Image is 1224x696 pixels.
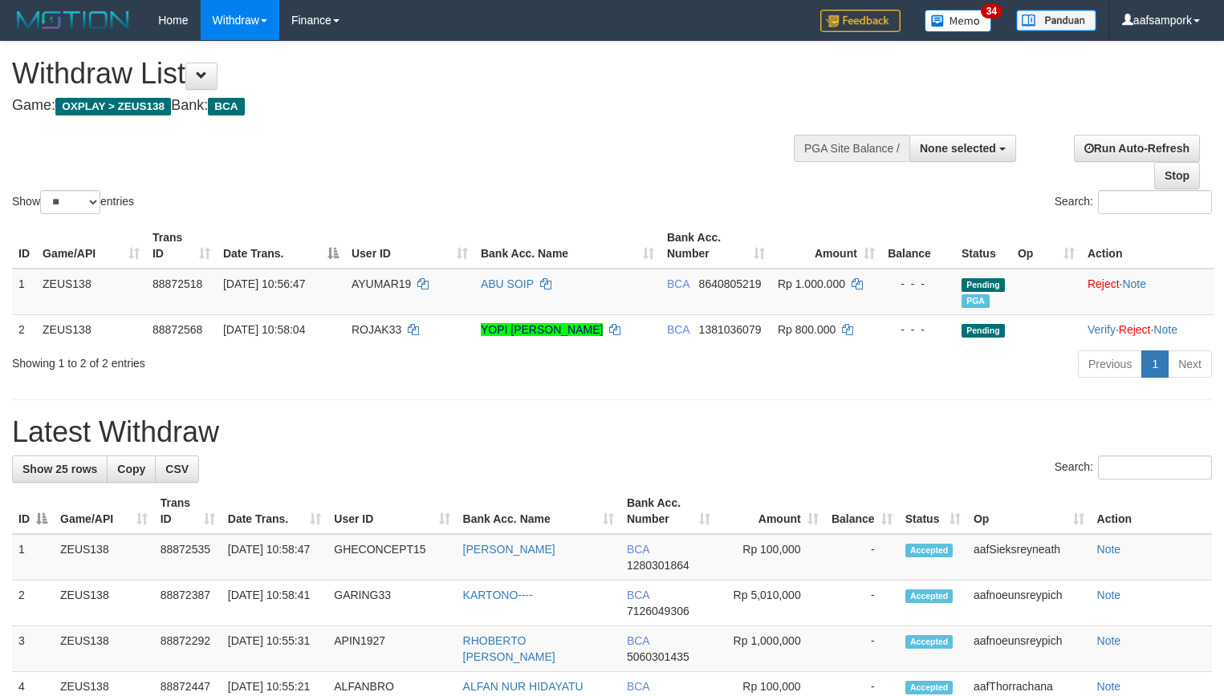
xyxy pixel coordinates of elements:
th: Trans ID: activate to sort column ascending [154,488,222,534]
th: Date Trans.: activate to sort column ascending [222,488,328,534]
a: Show 25 rows [12,455,108,483]
td: ZEUS138 [54,626,154,672]
div: Showing 1 to 2 of 2 entries [12,349,498,371]
th: Bank Acc. Name: activate to sort column ascending [457,488,620,534]
th: Action [1091,488,1212,534]
span: Pending [962,324,1005,338]
td: - [825,534,899,581]
span: 88872568 [152,323,202,336]
select: Showentries [40,190,100,214]
a: Note [1097,634,1121,647]
td: 2 [12,581,54,626]
td: Rp 1,000,000 [717,626,825,672]
span: Accepted [905,544,954,557]
a: KARTONO---- [463,589,533,601]
th: Game/API: activate to sort column ascending [54,488,154,534]
span: Rp 1.000.000 [778,277,845,290]
td: · · [1081,314,1214,344]
th: Game/API: activate to sort column ascending [36,223,146,269]
label: Search: [1055,190,1212,214]
a: 1 [1141,350,1169,378]
span: Copy 7126049306 to clipboard [627,605,689,617]
th: ID: activate to sort column descending [12,488,54,534]
td: 88872292 [154,626,222,672]
td: [DATE] 10:58:47 [222,534,328,581]
td: [DATE] 10:55:31 [222,626,328,672]
img: MOTION_logo.png [12,8,134,32]
a: Note [1153,323,1177,336]
span: [DATE] 10:56:47 [223,277,305,290]
a: CSV [155,455,199,483]
td: · [1081,269,1214,315]
h4: Game: Bank: [12,98,800,114]
td: GARING33 [327,581,456,626]
a: Reject [1119,323,1151,336]
span: BCA [627,634,649,647]
a: Note [1122,277,1146,290]
th: Op: activate to sort column ascending [1011,223,1081,269]
a: Reject [1088,277,1120,290]
th: Bank Acc. Number: activate to sort column ascending [661,223,771,269]
span: Copy 5060301435 to clipboard [627,650,689,663]
span: Accepted [905,681,954,694]
td: 3 [12,626,54,672]
td: [DATE] 10:58:41 [222,581,328,626]
td: aafnoeunsreypich [967,581,1091,626]
span: Show 25 rows [22,463,97,475]
a: Copy [107,455,156,483]
span: Rp 800.000 [778,323,836,336]
span: CSV [165,463,189,475]
span: ROJAK33 [352,323,401,336]
td: Rp 5,010,000 [717,581,825,626]
a: Run Auto-Refresh [1074,135,1200,162]
td: aafSieksreyneath [967,534,1091,581]
th: User ID: activate to sort column ascending [345,223,474,269]
div: PGA Site Balance / [794,135,909,162]
td: APIN1927 [327,626,456,672]
input: Search: [1098,190,1212,214]
a: ALFAN NUR HIDAYATU [463,680,584,693]
td: 1 [12,269,36,315]
td: Rp 100,000 [717,534,825,581]
th: User ID: activate to sort column ascending [327,488,456,534]
span: Marked by aafnoeunsreypich [962,294,990,308]
h1: Withdraw List [12,58,800,90]
th: Balance: activate to sort column ascending [825,488,899,534]
span: BCA [667,277,689,290]
span: Copy 1280301864 to clipboard [627,559,689,572]
img: Button%20Memo.svg [925,10,992,32]
td: 88872535 [154,534,222,581]
a: Verify [1088,323,1116,336]
th: Trans ID: activate to sort column ascending [146,223,217,269]
th: Action [1081,223,1214,269]
span: Accepted [905,635,954,649]
div: - - - [888,322,949,338]
input: Search: [1098,455,1212,480]
td: 1 [12,534,54,581]
label: Show entries [12,190,134,214]
a: [PERSON_NAME] [463,543,555,556]
td: - [825,581,899,626]
td: 88872387 [154,581,222,626]
th: Status [955,223,1011,269]
td: ZEUS138 [54,534,154,581]
td: ZEUS138 [36,269,146,315]
td: ZEUS138 [36,314,146,344]
a: Note [1097,680,1121,693]
td: - [825,626,899,672]
span: BCA [208,98,244,115]
span: AYUMAR19 [352,277,411,290]
span: None selected [920,142,996,155]
img: panduan.png [1016,10,1096,31]
th: Date Trans.: activate to sort column descending [217,223,345,269]
th: Op: activate to sort column ascending [967,488,1091,534]
a: Next [1168,350,1212,378]
span: BCA [627,680,649,693]
span: 34 [981,4,1002,18]
span: BCA [667,323,689,336]
td: ZEUS138 [54,581,154,626]
th: ID [12,223,36,269]
th: Bank Acc. Number: activate to sort column ascending [620,488,717,534]
span: BCA [627,589,649,601]
th: Amount: activate to sort column ascending [771,223,881,269]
